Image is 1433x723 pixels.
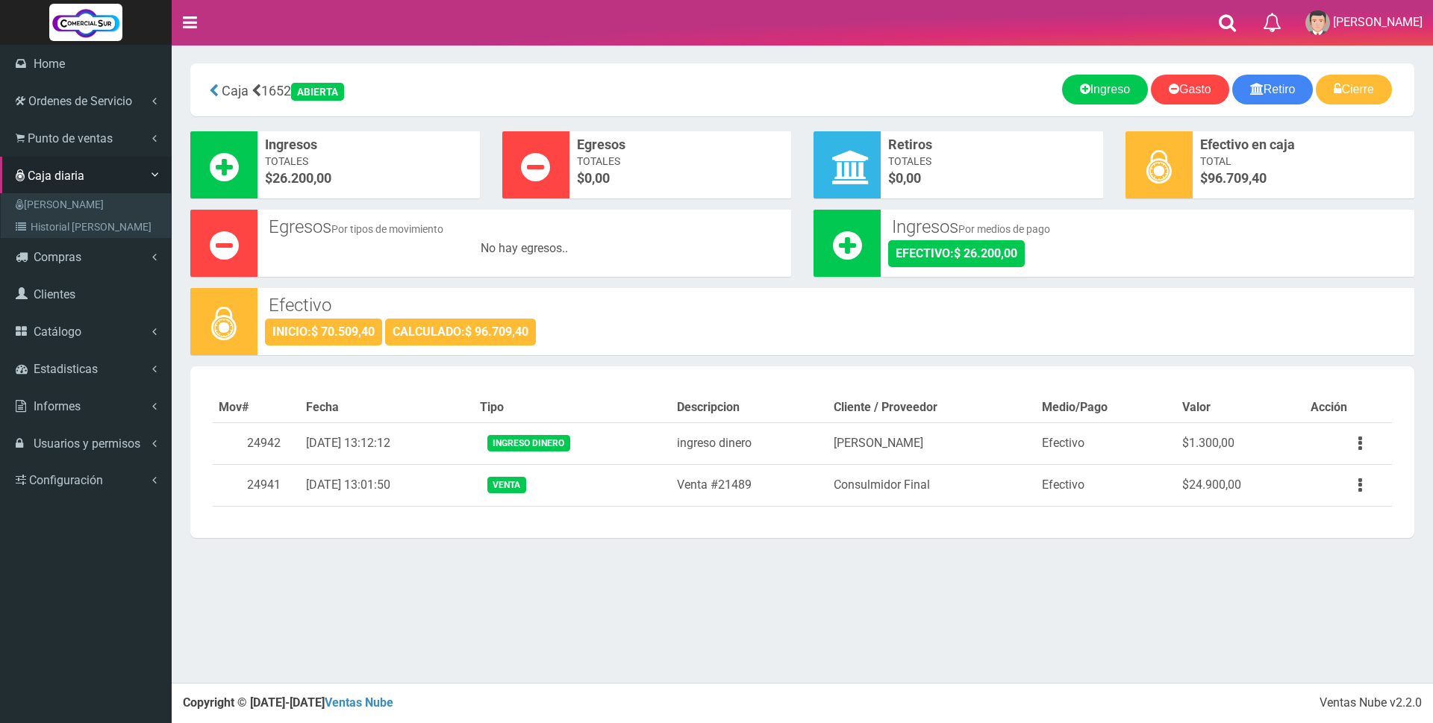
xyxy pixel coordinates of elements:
[34,399,81,413] span: Informes
[34,436,140,451] span: Usuarios y permisos
[888,135,1096,154] span: Retiros
[487,477,525,492] span: Venta
[202,75,602,105] div: 1652
[1208,170,1267,186] span: 96.709,40
[1200,169,1408,188] span: $
[28,169,84,183] span: Caja diaria
[1333,15,1423,29] span: [PERSON_NAME]
[28,94,132,108] span: Ordenes de Servicio
[1232,75,1314,104] a: Retiro
[1316,75,1392,104] a: Cierre
[222,83,249,98] span: Caja
[671,393,827,422] th: Descripcion
[577,135,784,154] span: Egresos
[888,240,1025,267] div: EFECTIVO:
[29,473,103,487] span: Configuración
[487,435,569,451] span: Ingreso dinero
[213,464,300,506] td: 24941
[265,169,472,188] span: $
[1036,464,1176,506] td: Efectivo
[331,223,443,235] small: Por tipos de movimiento
[958,223,1050,235] small: Por medios de pago
[1062,75,1148,104] a: Ingreso
[1036,393,1176,422] th: Medio/Pago
[671,422,827,464] td: ingreso dinero
[1176,393,1304,422] th: Valor
[183,695,393,710] strong: Copyright © [DATE]-[DATE]
[828,393,1037,422] th: Cliente / Proveedor
[265,154,472,169] span: Totales
[1200,154,1408,169] span: Total
[265,319,382,345] div: INICIO:
[300,422,474,464] td: [DATE] 13:12:12
[291,83,344,101] div: ABIERTA
[4,216,171,238] a: Historial [PERSON_NAME]
[896,170,921,186] font: 0,00
[269,295,1403,315] h3: Efectivo
[671,464,827,506] td: Venta #21489
[474,393,671,422] th: Tipo
[577,154,784,169] span: Totales
[1200,135,1408,154] span: Efectivo en caja
[888,154,1096,169] span: Totales
[265,240,784,257] div: No hay egresos..
[34,325,81,339] span: Catálogo
[1151,75,1229,104] a: Gasto
[1036,422,1176,464] td: Efectivo
[1176,422,1304,464] td: $1.300,00
[34,250,81,264] span: Compras
[1305,10,1330,35] img: User Image
[34,362,98,376] span: Estadisticas
[34,287,75,301] span: Clientes
[577,169,784,188] span: $
[584,170,610,186] font: 0,00
[49,4,122,41] img: Logo grande
[213,422,300,464] td: 24942
[828,464,1037,506] td: Consulmidor Final
[300,464,474,506] td: [DATE] 13:01:50
[28,131,113,145] span: Punto de ventas
[892,217,1403,237] h3: Ingresos
[888,169,1096,188] span: $
[954,246,1017,260] strong: $ 26.200,00
[213,393,300,422] th: Mov#
[465,325,528,339] strong: $ 96.709,40
[4,193,171,216] a: [PERSON_NAME]
[269,217,780,237] h3: Egresos
[311,325,375,339] strong: $ 70.509,40
[265,135,472,154] span: Ingresos
[272,170,331,186] font: 26.200,00
[828,422,1037,464] td: [PERSON_NAME]
[325,695,393,710] a: Ventas Nube
[385,319,536,345] div: CALCULADO:
[1320,695,1422,712] div: Ventas Nube v2.2.0
[1176,464,1304,506] td: $24.900,00
[1305,393,1392,422] th: Acción
[34,57,65,71] span: Home
[300,393,474,422] th: Fecha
